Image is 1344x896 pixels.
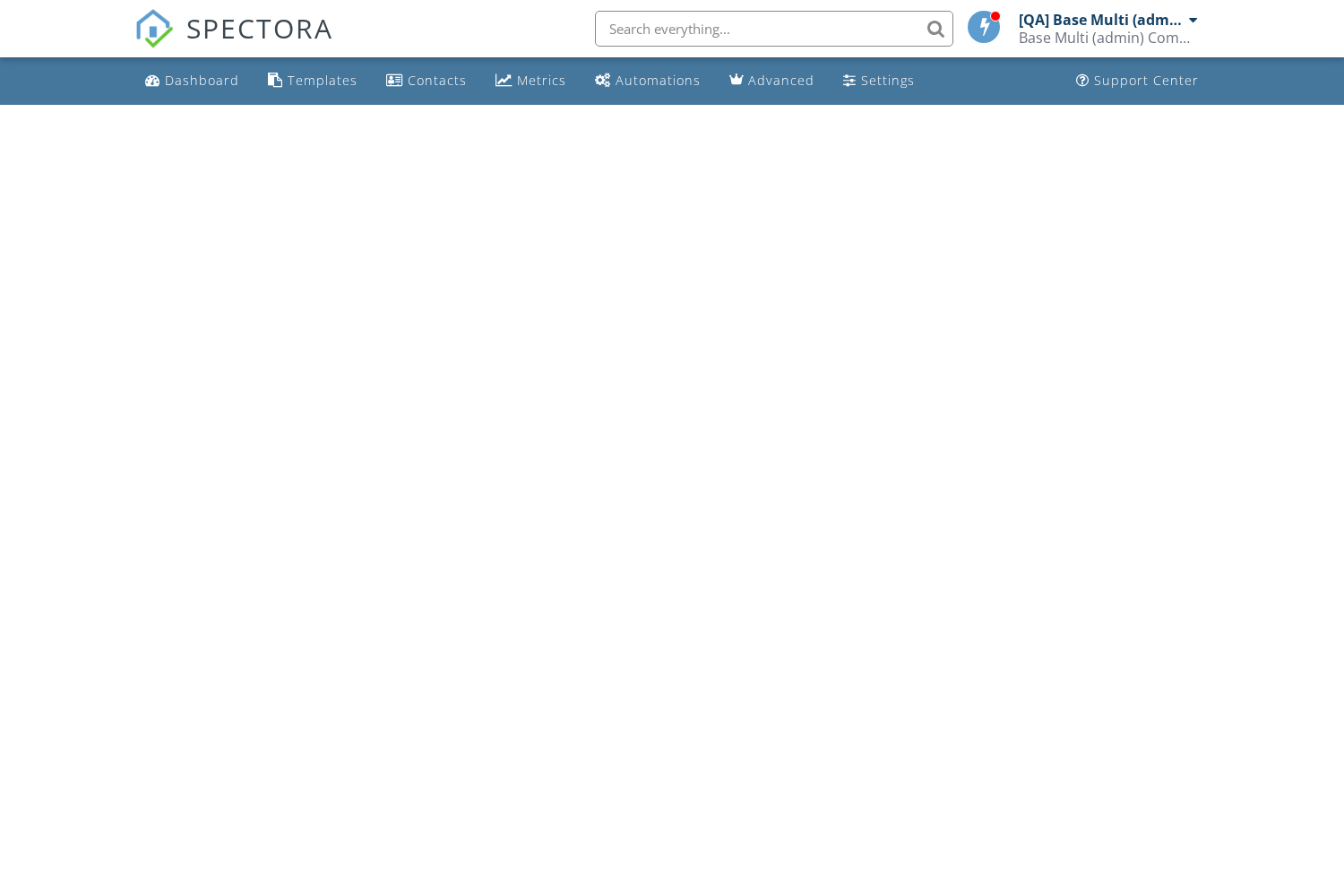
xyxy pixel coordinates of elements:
[588,65,708,98] a: Automations (Basic)
[836,65,922,98] a: Settings
[517,72,566,89] div: Metrics
[261,65,365,98] a: Templates
[408,72,467,89] div: Contacts
[748,72,814,89] div: Advanced
[186,9,333,47] span: SPECTORA
[165,72,239,89] div: Dashboard
[1094,72,1199,89] div: Support Center
[722,65,822,98] a: Advanced
[595,11,953,47] input: Search everything...
[134,24,333,62] a: SPECTORA
[488,65,573,98] a: Metrics
[1019,29,1198,47] div: Base Multi (admin) Company
[861,72,915,89] div: Settings
[616,72,701,89] div: Automations
[1019,11,1185,29] div: [QA] Base Multi (admin)
[1069,65,1206,98] a: Support Center
[379,65,474,98] a: Contacts
[138,65,246,98] a: Dashboard
[288,72,358,89] div: Templates
[134,9,174,48] img: The Best Home Inspection Software - Spectora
